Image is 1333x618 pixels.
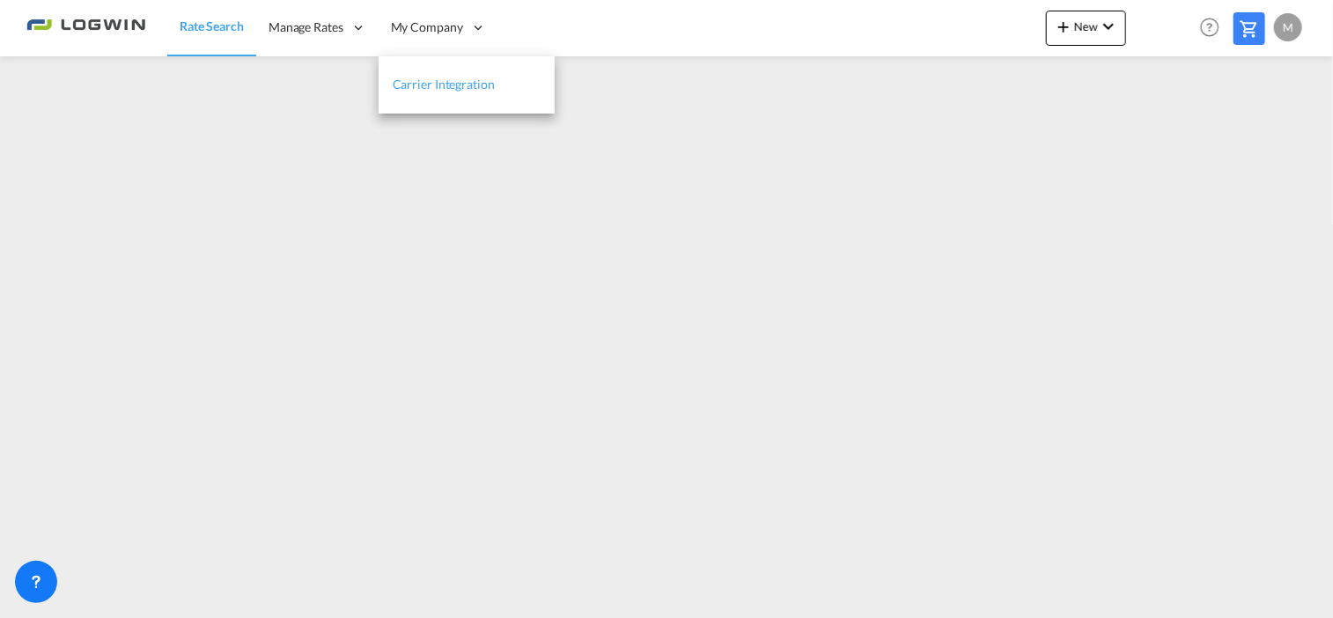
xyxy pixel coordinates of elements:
button: icon-plus 400-fgNewicon-chevron-down [1046,11,1126,46]
a: Carrier Integration [379,56,555,114]
img: 2761ae10d95411efa20a1f5e0282d2d7.png [26,8,145,48]
span: Carrier Integration [393,77,495,92]
span: New [1053,19,1119,33]
span: My Company [391,18,463,36]
span: Rate Search [180,18,244,33]
span: Help [1195,12,1225,42]
div: M [1274,13,1302,41]
div: Help [1195,12,1234,44]
md-icon: icon-plus 400-fg [1053,16,1074,37]
span: Manage Rates [269,18,343,36]
md-icon: icon-chevron-down [1098,16,1119,37]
